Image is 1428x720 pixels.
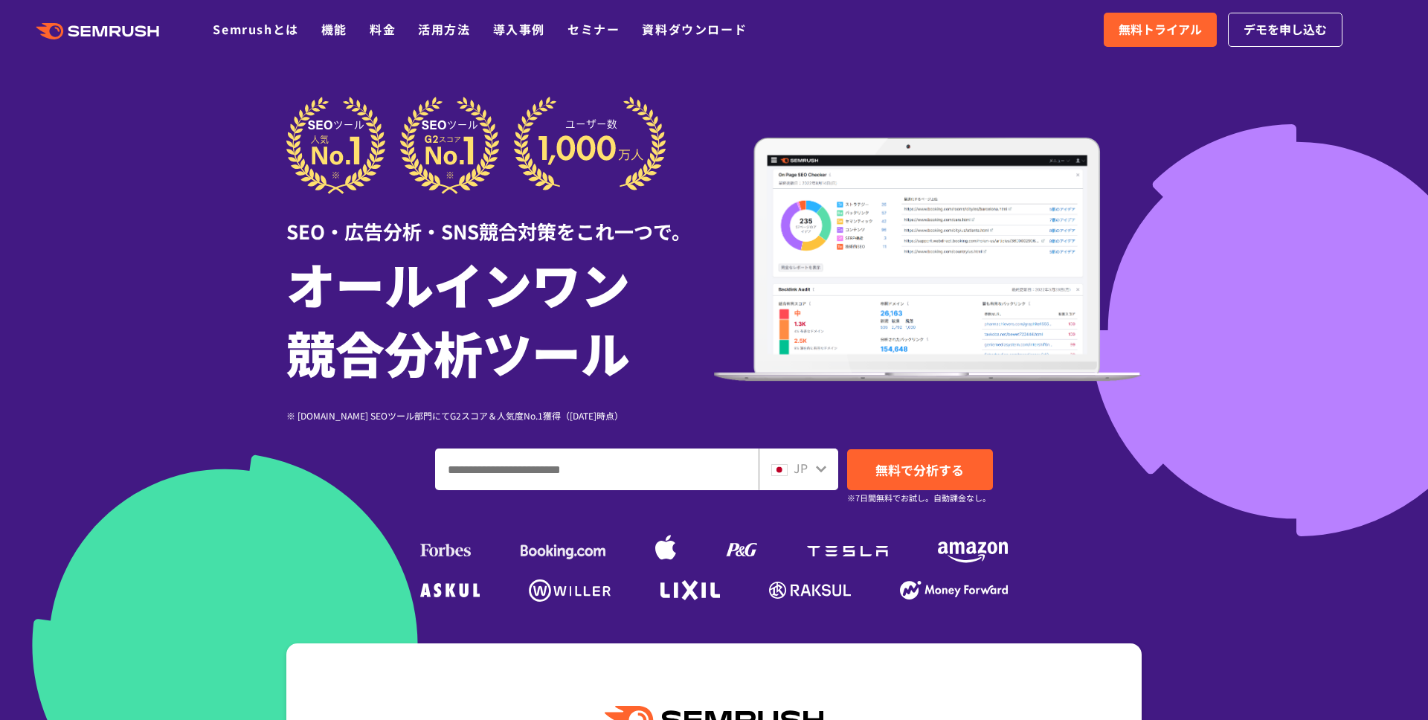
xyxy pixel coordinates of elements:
[321,20,347,38] a: 機能
[286,249,714,386] h1: オールインワン 競合分析ツール
[418,20,470,38] a: 活用方法
[875,460,964,479] span: 無料で分析する
[1104,13,1217,47] a: 無料トライアル
[794,459,808,477] span: JP
[436,449,758,489] input: ドメイン、キーワードまたはURLを入力してください
[567,20,620,38] a: セミナー
[370,20,396,38] a: 料金
[213,20,298,38] a: Semrushとは
[847,449,993,490] a: 無料で分析する
[1119,20,1202,39] span: 無料トライアル
[847,491,991,505] small: ※7日間無料でお試し。自動課金なし。
[1228,13,1342,47] a: デモを申し込む
[286,408,714,422] div: ※ [DOMAIN_NAME] SEOツール部門にてG2スコア＆人気度No.1獲得（[DATE]時点）
[493,20,545,38] a: 導入事例
[642,20,747,38] a: 資料ダウンロード
[1244,20,1327,39] span: デモを申し込む
[286,194,714,245] div: SEO・広告分析・SNS競合対策をこれ一つで。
